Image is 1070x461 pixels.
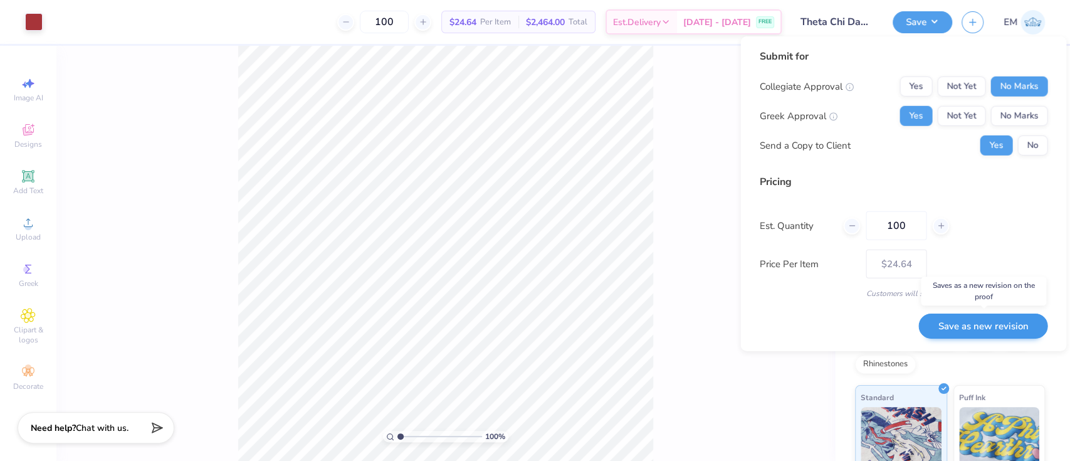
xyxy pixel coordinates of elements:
input: – – [866,211,926,240]
span: FREE [758,18,772,26]
button: Not Yet [937,77,985,97]
input: Untitled Design [791,9,883,34]
span: Chat with us. [76,422,129,434]
button: Save [893,11,952,33]
button: No [1017,135,1047,156]
div: Customers will see this price on HQ. [759,288,1047,299]
span: Add Text [13,186,43,196]
button: Not Yet [937,106,985,126]
label: Price Per Item [759,257,856,272]
strong: Need help? [31,422,76,434]
span: Image AI [14,93,43,103]
span: Designs [14,139,42,149]
span: Est. Delivery [613,16,661,29]
span: [DATE] - [DATE] [683,16,751,29]
div: Collegiate Approval [759,80,854,94]
label: Est. Quantity [759,219,834,233]
button: Yes [900,106,932,126]
span: Per Item [480,16,511,29]
div: Send a Copy to Client [759,139,850,153]
span: Total [569,16,587,29]
span: $2,464.00 [526,16,565,29]
span: 100 % [485,431,505,442]
button: Yes [900,77,932,97]
span: EM [1004,15,1017,29]
button: Save as new revision [918,313,1047,339]
button: No Marks [990,106,1047,126]
span: Greek [19,278,38,289]
input: – – [360,11,409,33]
span: Clipart & logos [6,325,50,345]
div: Submit for [759,49,1047,64]
a: EM [1004,10,1045,34]
span: Standard [861,391,894,404]
span: Puff Ink [959,391,985,404]
div: Pricing [759,174,1047,189]
img: Emily Mcclelland [1020,10,1045,34]
button: Yes [980,135,1012,156]
span: $24.64 [449,16,476,29]
div: Greek Approval [759,109,837,124]
span: Upload [16,232,41,242]
div: Rhinestones [855,355,916,374]
span: Decorate [13,381,43,391]
button: No Marks [990,77,1047,97]
div: Saves as a new revision on the proof [921,277,1046,305]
